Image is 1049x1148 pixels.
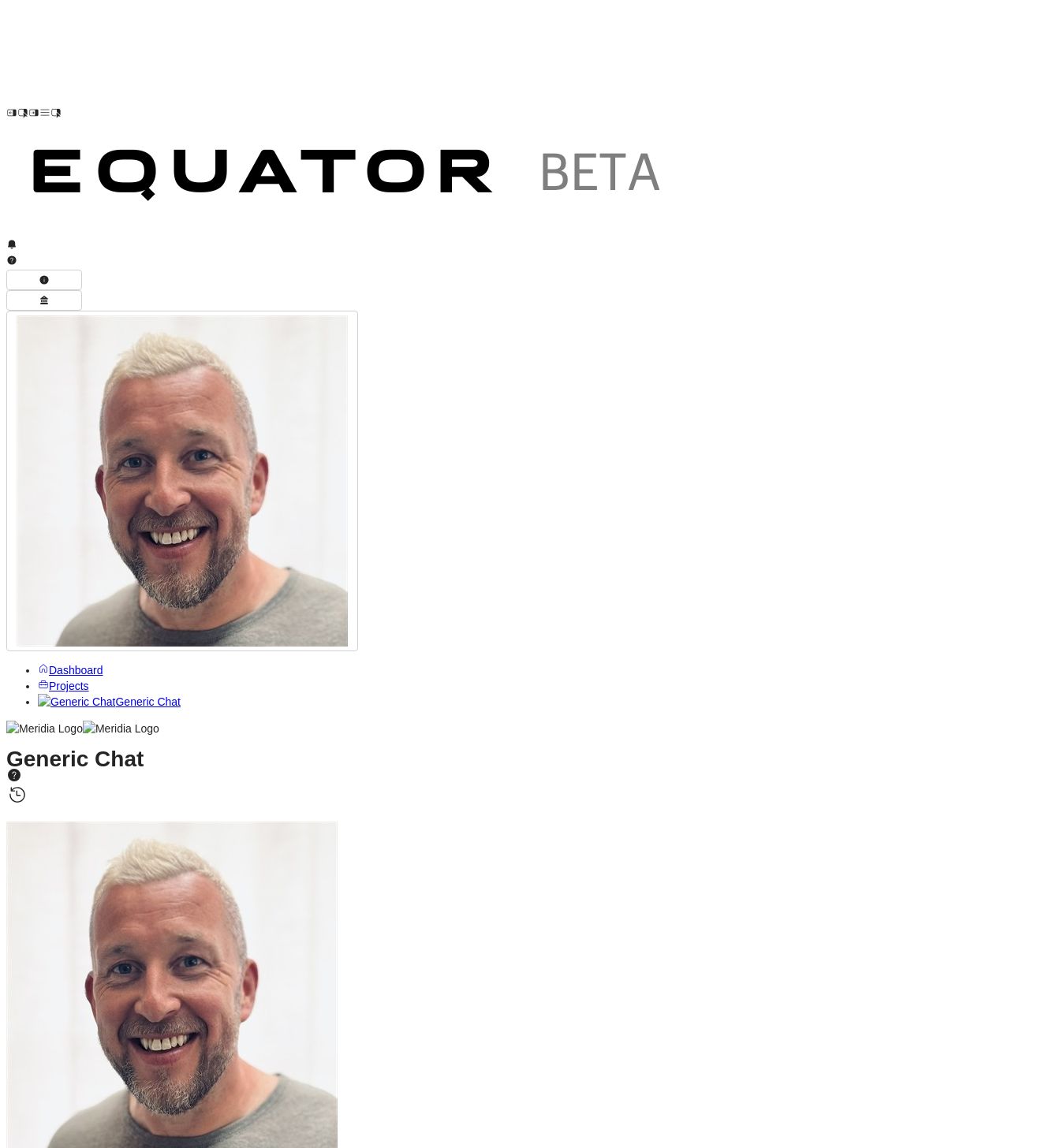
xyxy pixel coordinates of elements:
img: Customer Logo [6,122,692,234]
a: Generic ChatGeneric Chat [38,695,181,708]
img: Customer Logo [62,6,748,118]
img: Meridia Logo [6,721,83,736]
span: Dashboard [49,664,103,676]
img: Generic Chat [38,694,115,710]
a: Dashboard [38,664,103,676]
span: Generic Chat [115,695,180,708]
h1: Generic Chat [6,751,1043,807]
span: Projects [49,680,89,692]
a: Projects [38,680,89,692]
img: Meridia Logo [83,721,159,736]
img: Profile Icon [17,315,348,647]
